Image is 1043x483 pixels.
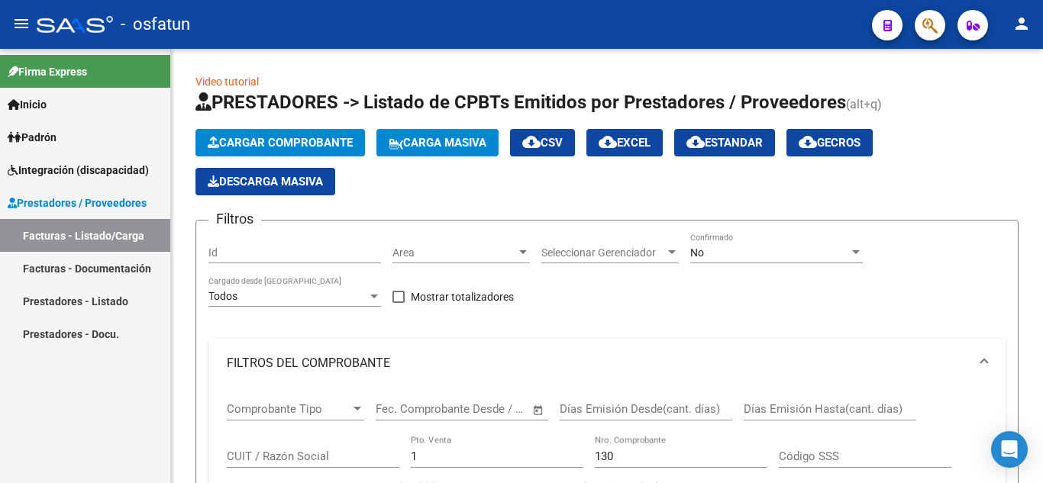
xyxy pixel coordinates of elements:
span: Seleccionar Gerenciador [541,246,665,259]
span: Mostrar totalizadores [411,288,514,306]
span: Estandar [686,136,763,150]
span: Padrón [8,129,57,146]
button: Open calendar [530,401,547,419]
mat-icon: cloud_download [522,133,541,151]
input: Fecha fin [451,402,525,416]
button: Cargar Comprobante [195,129,365,156]
span: Gecros [799,136,861,150]
span: Comprobante Tipo [227,402,350,416]
div: Open Intercom Messenger [991,431,1028,468]
mat-icon: menu [12,14,31,33]
span: Inicio [8,96,47,113]
mat-panel-title: FILTROS DEL COMPROBANTE [227,355,969,372]
span: - osfatun [121,8,190,41]
span: Todos [208,290,237,302]
span: No [690,246,704,259]
span: Prestadores / Proveedores [8,195,147,211]
mat-icon: person [1012,14,1031,33]
button: CSV [510,129,575,156]
span: Cargar Comprobante [208,136,353,150]
span: Integración (discapacidad) [8,162,149,179]
span: Descarga Masiva [208,175,323,188]
input: Fecha inicio [376,402,438,416]
span: EXCEL [599,136,651,150]
span: Area [392,246,516,259]
h3: Filtros [208,208,261,230]
mat-icon: cloud_download [599,133,617,151]
span: (alt+q) [846,97,882,111]
button: EXCEL [586,129,663,156]
a: Video tutorial [195,76,259,88]
span: Carga Masiva [389,136,486,150]
span: Firma Express [8,63,87,80]
mat-icon: cloud_download [686,133,705,151]
mat-expansion-panel-header: FILTROS DEL COMPROBANTE [208,339,1006,388]
mat-icon: cloud_download [799,133,817,151]
button: Estandar [674,129,775,156]
button: Descarga Masiva [195,168,335,195]
button: Carga Masiva [376,129,499,156]
span: PRESTADORES -> Listado de CPBTs Emitidos por Prestadores / Proveedores [195,92,846,113]
button: Gecros [786,129,873,156]
span: CSV [522,136,563,150]
app-download-masive: Descarga masiva de comprobantes (adjuntos) [195,168,335,195]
